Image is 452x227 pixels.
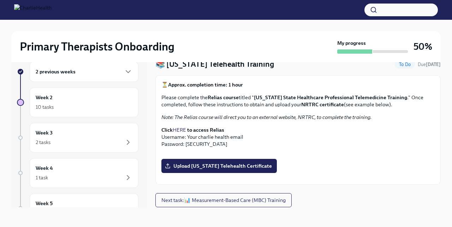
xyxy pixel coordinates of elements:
p: ⏳ [161,81,435,88]
strong: Approx. completion time: 1 hour [168,82,243,88]
a: Week 41 task [17,158,138,188]
strong: Relias course [208,94,239,101]
div: 10 tasks [36,103,54,110]
h6: 2 previous weeks [36,68,76,76]
a: Week 210 tasks [17,88,138,117]
div: 1 task [36,174,48,181]
strong: My progress [337,40,366,47]
em: Note: The Relias course will direct you to an external website, NRTRC, to complete the training. [161,114,371,120]
label: Upload [US_STATE] Telehealth Certificate [161,159,277,173]
a: Week 5 [17,193,138,223]
div: 2 previous weeks [30,61,138,82]
h2: Primary Therapists Onboarding [20,40,174,54]
h6: Week 2 [36,94,53,101]
h3: 50% [414,40,432,53]
span: To Do [395,62,415,67]
span: August 18th, 2025 07:00 [418,61,441,68]
strong: NRTRC certificate [301,101,344,108]
strong: Click [161,127,173,133]
strong: [US_STATE] State Healthcare Professional Telemedicine Training [254,94,407,101]
span: Next task : 📊 Measurement-Based Care (MBC) Training [161,197,286,204]
p: Username: Your charlie health email Password: [SECURITY_DATA] [161,126,435,148]
button: Next task:📊 Measurement-Based Care (MBC) Training [155,193,292,207]
h6: Week 5 [36,199,53,207]
img: CharlieHealth [14,4,52,16]
h4: 📚 [US_STATE] Telehealth Training [155,59,274,70]
h6: Week 4 [36,164,53,172]
h6: Week 3 [36,129,53,137]
span: Due [418,62,441,67]
strong: to access Relias [187,127,224,133]
strong: [DATE] [426,62,441,67]
a: HERE [173,127,186,133]
a: Week 32 tasks [17,123,138,153]
p: Please complete the titled " ." Once completed, follow these instructions to obtain and upload yo... [161,94,435,108]
div: 2 tasks [36,139,50,146]
span: Upload [US_STATE] Telehealth Certificate [166,162,272,169]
